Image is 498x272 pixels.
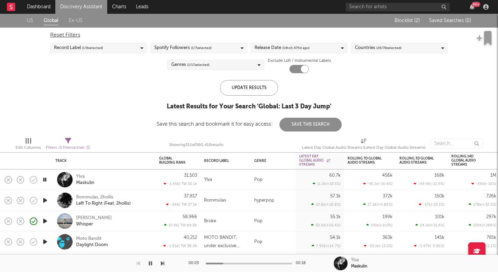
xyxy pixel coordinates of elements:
[204,234,247,250] div: MOTO BANDIT, under exclusive license to Amuseio AB
[414,182,444,186] div: -49.9k ( -22.9 % )
[157,103,342,111] div: Latest Results for Your Search ' Global: Last 3 Day Jump '
[251,211,296,232] div: Pop
[171,61,210,69] div: Genres
[204,217,216,225] div: Broke
[76,174,85,180] a: Ylva
[204,196,226,205] div: Rommulas
[429,18,471,23] span: Saved Searches
[330,235,341,240] div: 54.1k
[471,182,496,186] div: -191k ( -16 % )
[399,156,434,165] div: Rolling 3D Global Audio Streams
[465,18,471,23] span: ( 0 )
[157,122,342,127] div: Save this search and bookmark it for easy access:
[184,173,197,178] div: 31,503
[348,156,382,165] div: Rolling 7D Global Audio Streams
[313,182,341,186] div: 11.2k ( +18.5 % )
[435,194,444,198] div: 150k
[159,202,197,207] div: -346 | TW: 37.5k
[220,80,278,96] div: Update Results
[76,221,93,227] a: Whisper
[76,242,108,248] div: Daylight Doom
[204,176,212,184] div: Ylva
[311,202,341,207] div: 10.8k ( +18.8 % )
[435,215,444,219] div: 101k
[469,202,496,207] div: 178k ( +32.5 % )
[364,244,393,248] div: -55.1k ( -13.2 % )
[69,17,83,25] a: Ex-US
[268,57,331,65] label: Exclude Lofi / Instrumental Labels
[46,144,90,152] div: Filters
[76,215,112,221] a: [PERSON_NAME]
[419,202,444,207] div: -17k ( -10.1 % )
[251,190,296,211] div: hyperpop
[59,146,84,150] span: ( 2 filters active)
[395,18,420,23] span: Blocklist
[435,235,444,240] div: 145k
[184,194,197,198] div: 37,817
[355,44,402,52] div: Countries
[27,17,33,25] a: US
[204,159,237,163] div: Record Label
[159,244,197,248] div: -1.81k | TW: 38.4k
[44,17,58,25] a: Global
[154,44,212,52] div: Spotify Followers
[414,244,444,248] div: -5.97k ( -3.96 % )
[470,4,474,10] button: 99+
[414,18,420,23] span: ( 2 )
[46,135,90,155] div: Filters(2 filters active)
[76,194,113,201] a: Rommulas, 2hollis
[311,223,341,227] div: 30.6k ( +55.4 % )
[187,61,210,69] span: ( 1 / 17 selected)
[54,44,103,52] div: Record Label
[302,135,425,155] div: Latest Day Global Audio Streams (Latest Day Global Audio Streams)
[183,215,197,219] div: 58,966
[382,235,393,240] div: 363k
[330,194,341,198] div: 57.1k
[472,2,480,7] div: 99 +
[431,138,482,149] input: Search...
[254,159,289,163] div: Genre
[169,135,223,155] div: Showing 311 of 360,416 results
[16,144,41,152] div: Edit Columns
[282,44,310,52] span: ( 14 to 5,475 d ago)
[159,182,197,186] div: -1.45k | TW: 30.1k
[486,194,496,198] div: 726k
[366,223,393,227] div: 101k ( +103 % )
[351,263,367,270] div: Maskulin
[299,154,330,167] div: Latest Day Global Audio Streams
[490,173,496,178] div: 1M
[251,169,296,190] div: Pop
[351,257,359,263] div: Ylva
[451,154,486,167] div: Rolling 14D Global Audio Streams
[469,223,496,227] div: 220k ( +288 % )
[383,194,393,198] div: 372k
[468,244,496,248] div: 84.2k ( +12.1 % )
[251,232,296,252] div: Pop
[184,235,197,240] div: 40,212
[169,141,223,149] div: Showing 311 of 360,416 results
[363,202,393,207] div: 17.2k ( +4.86 % )
[76,180,94,186] div: Maskulin
[191,44,212,52] span: ( 1 / 7 selected)
[16,135,41,155] div: Edit Columns
[296,259,310,268] div: 00:18
[415,223,444,227] div: 24.2k ( +31.4 % )
[434,173,444,178] div: 168k
[427,18,471,23] button: Saved Searches (0)
[312,244,341,248] div: 7.95k ( +14.7 % )
[76,201,131,207] div: Left To Right (Feat. 2hollis)
[382,215,393,219] div: 199k
[76,236,102,242] a: Moto Bandit
[188,259,202,268] div: 00:03
[279,118,342,132] button: Save This Search
[346,3,450,11] input: Search for artists
[55,159,149,163] div: Track
[376,44,402,52] span: ( 26 / 78 selected)
[363,182,393,186] div: -91.1k ( -16.6 % )
[486,215,496,219] div: 297k
[329,173,341,178] div: 60.7k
